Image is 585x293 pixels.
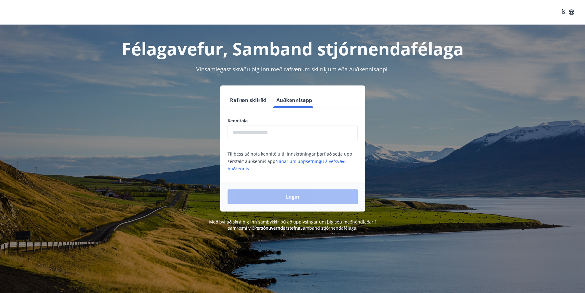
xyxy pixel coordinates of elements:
a: Nánar um uppsetningu á vefsvæði Auðkennis [228,158,347,172]
button: Auðkennisapp [274,93,314,108]
span: Vinsamlegast skráðu þig inn með rafrænum skilríkjum eða Auðkennisappi. [196,65,389,73]
span: Með því að skrá þig inn samþykkir þú að upplýsingar um þig séu meðhöndlaðar í samræmi við Samband... [209,219,376,231]
span: Til þess að nota kennitölu til innskráningar þarf að setja upp sérstakt auðkennis app [228,151,352,172]
a: Persónuverndarstefna [254,225,300,231]
button: ÍS [558,7,578,18]
label: Kennitala [228,118,358,124]
button: Rafræn skilríki [228,93,269,108]
h1: Félagavefur, Samband stjórnendafélaga [79,37,506,60]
